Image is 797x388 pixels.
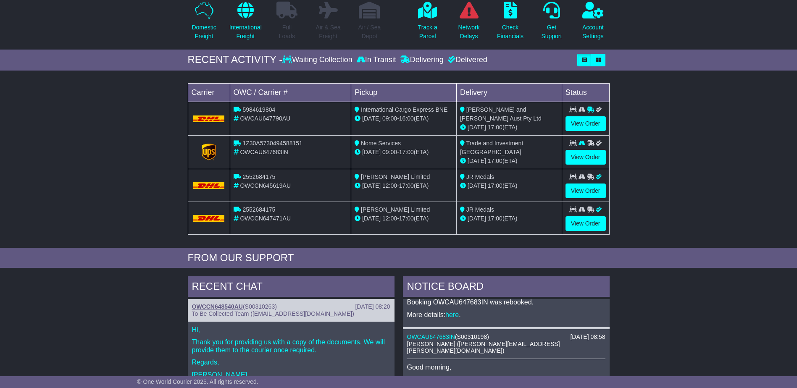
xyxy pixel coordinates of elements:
span: 17:00 [399,149,414,155]
div: NOTICE BOARD [403,276,610,299]
span: 09:00 [382,115,397,122]
span: 2552684175 [242,173,275,180]
div: - (ETA) [355,181,453,190]
a: View Order [566,116,606,131]
p: Air & Sea Freight [316,23,341,41]
span: S00310263 [245,303,275,310]
span: 09:00 [382,149,397,155]
a: CheckFinancials [497,1,524,45]
a: InternationalFreight [229,1,262,45]
img: GetCarrierServiceLogo [202,144,216,160]
div: Delivered [446,55,487,65]
div: FROM OUR SUPPORT [188,252,610,264]
span: International Cargo Express BNE [361,106,447,113]
div: [DATE] 08:20 [355,303,390,310]
div: (ETA) [460,214,558,223]
a: Track aParcel [418,1,438,45]
div: In Transit [355,55,398,65]
span: [PERSON_NAME] ([PERSON_NAME][EMAIL_ADDRESS][PERSON_NAME][DOMAIN_NAME]) [407,341,560,354]
div: Waiting Collection [282,55,354,65]
td: Delivery [456,83,562,102]
span: © One World Courier 2025. All rights reserved. [137,378,258,385]
span: S00310198 [457,333,487,340]
span: To Be Collected Team ([EMAIL_ADDRESS][DOMAIN_NAME]) [192,310,354,317]
div: - (ETA) [355,114,453,123]
span: [DATE] [362,115,381,122]
span: Trade and Investment [GEOGRAPHIC_DATA] [460,140,523,155]
a: here [445,311,459,318]
span: 5984619804 [242,106,275,113]
div: [DATE] 08:58 [570,333,605,341]
span: [DATE] [362,215,381,222]
a: View Order [566,216,606,231]
a: AccountSettings [582,1,604,45]
span: [PERSON_NAME] Limited [361,173,430,180]
p: Network Delays [458,23,479,41]
p: Check Financials [497,23,523,41]
div: (ETA) [460,157,558,165]
img: DHL.png [193,215,225,222]
span: 16:00 [399,115,414,122]
span: 17:00 [488,182,502,189]
span: Nome Services [361,140,401,147]
span: [DATE] [468,157,486,164]
a: View Order [566,184,606,198]
div: Delivering [398,55,446,65]
span: OWCCN645619AU [240,182,291,189]
p: Domestic Freight [192,23,216,41]
img: DHL.png [193,182,225,189]
p: Get Support [541,23,562,41]
p: Thank you for providing us with a copy of the documents. We will provide them to the courier once... [192,338,390,354]
span: JR Medals [466,206,494,213]
div: RECENT CHAT [188,276,395,299]
div: RECENT ACTIVITY - [188,54,283,66]
span: 17:00 [488,124,502,131]
span: [DATE] [468,124,486,131]
p: More details: . [407,311,605,319]
p: Full Loads [276,23,297,41]
p: International Freight [229,23,262,41]
div: - (ETA) [355,148,453,157]
span: OWCAU647683IN [240,149,288,155]
span: [DATE] [468,182,486,189]
div: (ETA) [460,123,558,132]
span: JR Medals [466,173,494,180]
span: [DATE] [362,182,381,189]
p: Account Settings [582,23,604,41]
p: Booking OWCAU647683IN was rebooked. [407,298,605,306]
span: [PERSON_NAME] Limited [361,206,430,213]
a: GetSupport [541,1,562,45]
p: Hi, [192,326,390,334]
p: [PERSON_NAME] [192,371,390,379]
span: 12:00 [382,182,397,189]
span: OWCAU647790AU [240,115,290,122]
span: 12:00 [382,215,397,222]
p: Good morning, [407,363,605,371]
a: View Order [566,150,606,165]
span: 17:00 [399,182,414,189]
span: [DATE] [362,149,381,155]
td: Status [562,83,609,102]
span: 17:00 [488,157,502,164]
a: DomesticFreight [191,1,216,45]
span: 17:00 [399,215,414,222]
p: Air / Sea Depot [358,23,381,41]
span: [DATE] [468,215,486,222]
span: 1Z30A5730494588151 [242,140,302,147]
span: 17:00 [488,215,502,222]
p: Regards, [192,358,390,366]
span: OWCCN647471AU [240,215,291,222]
div: ( ) [407,333,605,341]
span: [PERSON_NAME] and [PERSON_NAME] Aust Pty Ltd [460,106,542,122]
a: OWCAU647683IN [407,333,455,340]
img: DHL.png [193,115,225,122]
td: Carrier [188,83,230,102]
a: NetworkDelays [458,1,480,45]
span: 2552684175 [242,206,275,213]
p: Track a Parcel [418,23,437,41]
div: (ETA) [460,181,558,190]
td: OWC / Carrier # [230,83,351,102]
td: Pickup [351,83,457,102]
div: ( ) [192,303,390,310]
div: - (ETA) [355,214,453,223]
